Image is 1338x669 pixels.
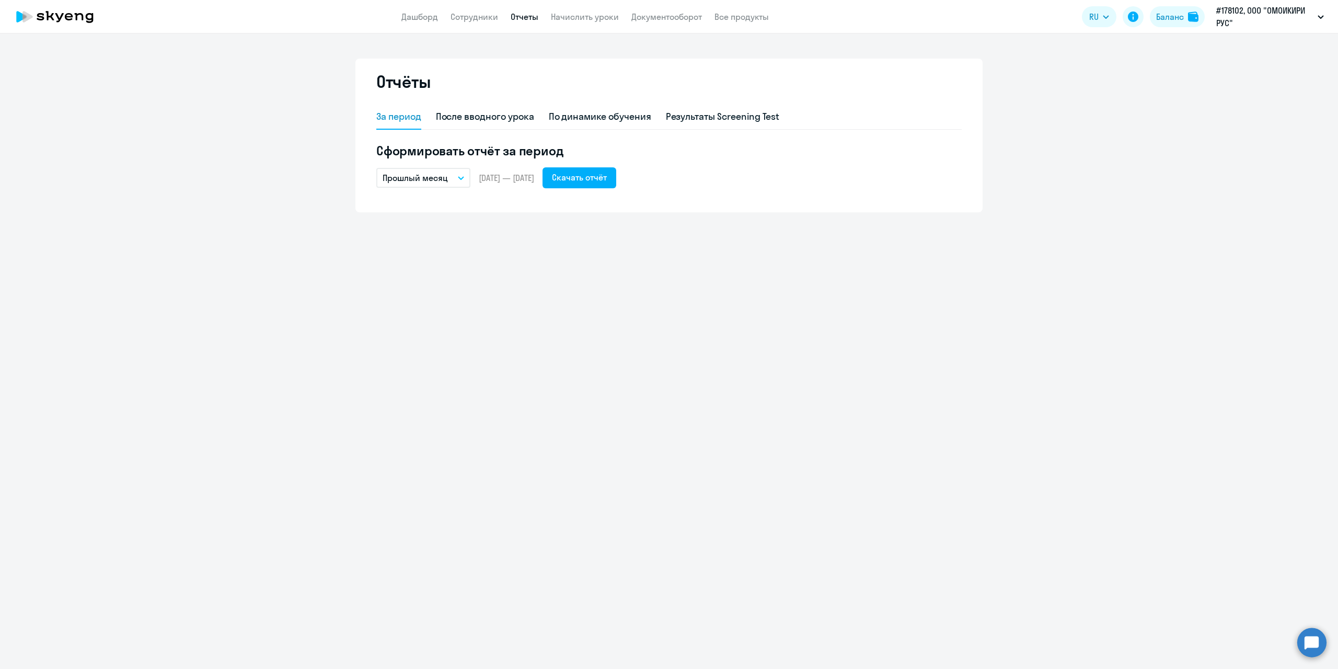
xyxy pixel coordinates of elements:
[436,110,534,123] div: После вводного урока
[551,12,619,22] a: Начислить уроки
[631,12,702,22] a: Документооборот
[511,12,538,22] a: Отчеты
[1211,4,1329,29] button: #178102, ООО "ОМОИКИРИ РУС"
[666,110,780,123] div: Результаты Screening Test
[1216,4,1313,29] p: #178102, ООО "ОМОИКИРИ РУС"
[1150,6,1205,27] button: Балансbalance
[1188,12,1198,22] img: balance
[451,12,498,22] a: Сотрудники
[376,71,431,92] h2: Отчёты
[543,167,616,188] button: Скачать отчёт
[376,142,962,159] h5: Сформировать отчёт за период
[1089,10,1099,23] span: RU
[549,110,651,123] div: По динамике обучения
[479,172,534,184] span: [DATE] — [DATE]
[383,172,448,184] p: Прошлый месяц
[1156,10,1184,23] div: Баланс
[1082,6,1116,27] button: RU
[376,110,421,123] div: За период
[552,171,607,184] div: Скачать отчёт
[376,168,470,188] button: Прошлый месяц
[714,12,769,22] a: Все продукты
[401,12,438,22] a: Дашборд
